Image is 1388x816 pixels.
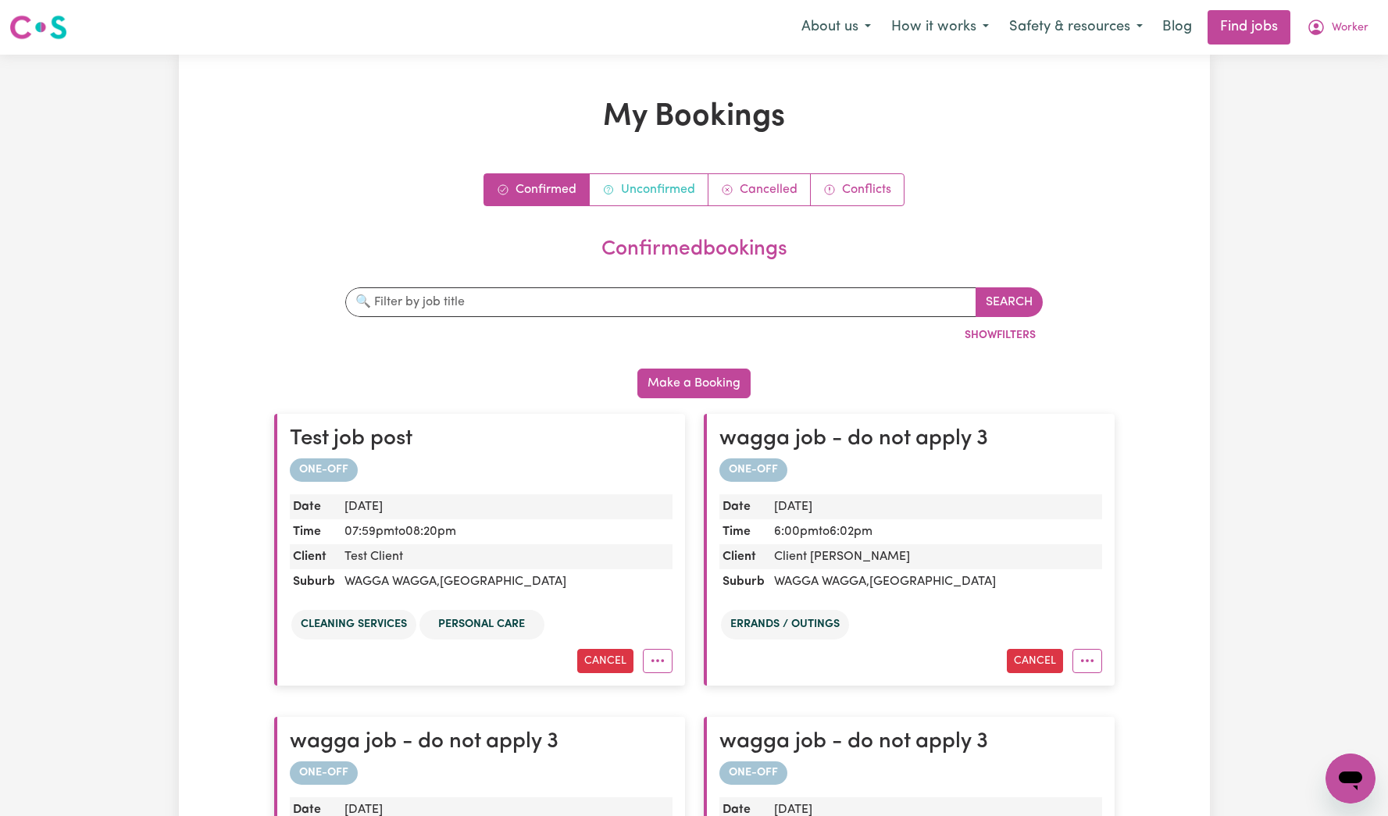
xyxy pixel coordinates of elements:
[577,649,633,673] button: Cancel
[643,649,673,673] button: More options
[1326,754,1376,804] iframe: Button to launch messaging window
[290,729,673,756] h2: wagga job - do not apply 3
[419,610,544,640] li: Personal care
[290,569,338,594] dt: Suburb
[719,458,787,482] span: ONE-OFF
[719,494,768,519] dt: Date
[637,369,751,398] button: Make a Booking
[811,174,904,205] a: Conflict bookings
[345,287,976,317] input: 🔍 Filter by job title
[338,519,673,544] dd: 07:59pm to 08:20pm
[1072,649,1102,673] button: More options
[290,761,358,785] span: ONE-OFF
[9,9,67,45] a: Careseekers logo
[999,11,1153,44] button: Safety & resources
[1153,10,1201,45] a: Blog
[290,426,673,453] h2: Test job post
[719,729,1102,756] h2: wagga job - do not apply 3
[290,519,338,544] dt: Time
[290,458,673,482] div: one-off booking
[590,174,708,205] a: Unconfirmed bookings
[290,544,338,569] dt: Client
[958,323,1043,347] button: ShowFilters
[719,761,787,785] span: ONE-OFF
[290,761,673,785] div: one-off booking
[484,174,590,205] a: Confirmed bookings
[1332,20,1368,37] span: Worker
[280,237,1108,262] h2: confirmed bookings
[976,287,1043,317] button: Search
[338,569,673,594] dd: WAGGA WAGGA , [GEOGRAPHIC_DATA]
[719,458,1102,482] div: one-off booking
[1208,10,1290,45] a: Find jobs
[768,569,1102,594] dd: WAGGA WAGGA , [GEOGRAPHIC_DATA]
[719,569,768,594] dt: Suburb
[881,11,999,44] button: How it works
[338,544,673,569] dd: Test Client
[338,494,673,519] dd: [DATE]
[768,494,1102,519] dd: [DATE]
[791,11,881,44] button: About us
[721,610,849,640] li: Errands / Outings
[719,519,768,544] dt: Time
[9,13,67,41] img: Careseekers logo
[1297,11,1379,44] button: My Account
[274,98,1115,136] h1: My Bookings
[291,610,416,640] li: Cleaning services
[768,519,1102,544] dd: 6:00pm to 6:02pm
[768,544,1102,569] dd: Client [PERSON_NAME]
[965,330,997,341] span: Show
[719,426,1102,453] h2: wagga job - do not apply 3
[719,761,1102,785] div: one-off booking
[290,494,338,519] dt: Date
[1007,649,1063,673] button: Cancel
[290,458,358,482] span: ONE-OFF
[708,174,811,205] a: Cancelled bookings
[719,544,768,569] dt: Client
